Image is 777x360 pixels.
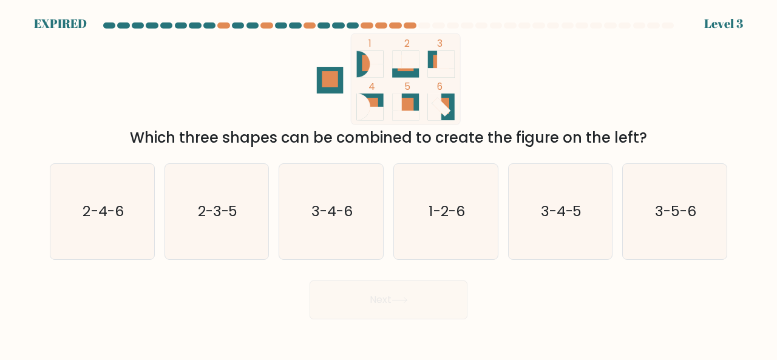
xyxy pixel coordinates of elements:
div: Which three shapes can be combined to create the figure on the left? [57,127,720,149]
tspan: 5 [404,80,410,93]
tspan: 2 [404,37,410,50]
tspan: 4 [368,80,375,93]
div: EXPIRED [34,15,87,33]
text: 2-4-6 [83,201,123,221]
tspan: 6 [437,80,443,93]
text: 3-4-6 [311,201,353,221]
text: 1-2-6 [429,201,464,221]
text: 3-4-5 [541,201,582,221]
tspan: 3 [437,37,443,50]
text: 2-3-5 [198,201,238,221]
tspan: 1 [368,37,372,50]
div: Level 3 [704,15,743,33]
text: 3-5-6 [655,201,696,221]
